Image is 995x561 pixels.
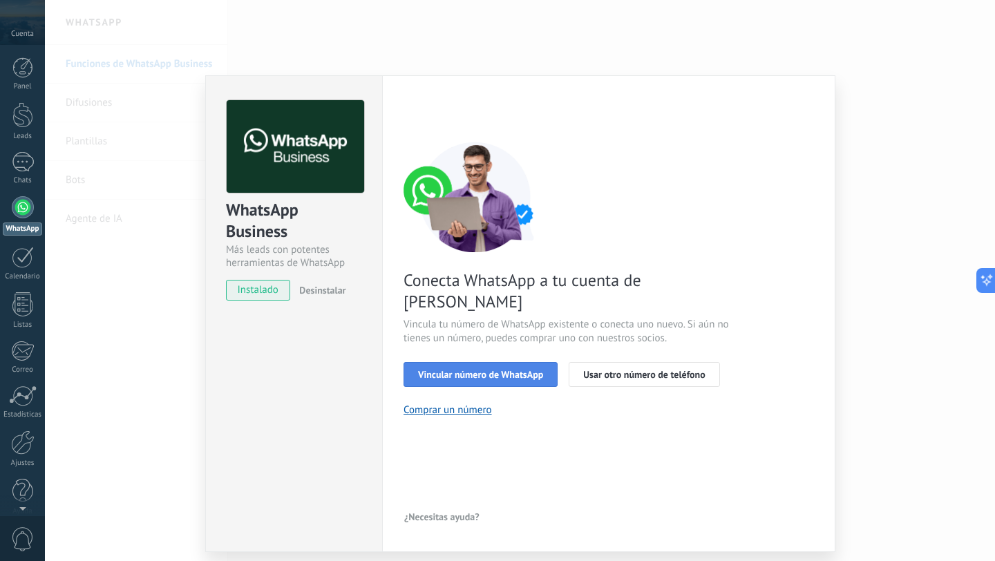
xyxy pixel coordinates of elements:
[3,176,43,185] div: Chats
[418,370,543,379] span: Vincular número de WhatsApp
[569,362,719,387] button: Usar otro número de teléfono
[3,82,43,91] div: Panel
[3,222,42,236] div: WhatsApp
[404,318,732,345] span: Vincula tu número de WhatsApp existente o conecta uno nuevo. Si aún no tienes un número, puedes c...
[3,321,43,330] div: Listas
[404,403,492,417] button: Comprar un número
[294,280,345,301] button: Desinstalar
[3,272,43,281] div: Calendario
[404,512,480,522] span: ¿Necesitas ayuda?
[227,100,364,193] img: logo_main.png
[227,280,290,301] span: instalado
[404,362,558,387] button: Vincular número de WhatsApp
[583,370,705,379] span: Usar otro número de teléfono
[404,506,480,527] button: ¿Necesitas ayuda?
[226,199,362,243] div: WhatsApp Business
[3,132,43,141] div: Leads
[404,269,732,312] span: Conecta WhatsApp a tu cuenta de [PERSON_NAME]
[226,243,362,269] div: Más leads con potentes herramientas de WhatsApp
[11,30,34,39] span: Cuenta
[404,142,549,252] img: connect number
[3,459,43,468] div: Ajustes
[3,365,43,374] div: Correo
[299,284,345,296] span: Desinstalar
[3,410,43,419] div: Estadísticas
